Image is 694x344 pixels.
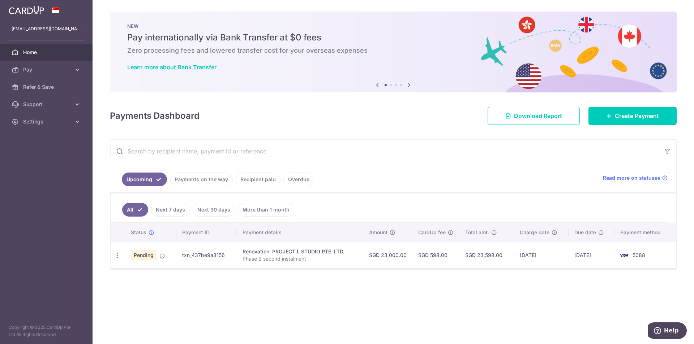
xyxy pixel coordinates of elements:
span: Amount [369,229,387,236]
iframe: Opens a widget where you can find more information [648,322,687,340]
span: Total amt. [465,229,489,236]
a: More than 1 month [238,203,294,217]
a: Create Payment [588,107,677,125]
div: Renovation. PROJECT L STUDIO PTE. LTD. [243,248,357,255]
a: Upcoming [122,173,167,186]
p: Phase 2 second instalment [243,255,357,262]
span: 5088 [633,252,645,258]
input: Search by recipient name, payment id or reference [110,140,659,163]
a: Read more on statuses [603,174,668,182]
a: Download Report [488,107,580,125]
th: Payment method [614,223,676,242]
span: Home [23,49,71,56]
a: Recipient paid [236,173,280,186]
td: txn_437be9a3156 [176,242,237,268]
span: Settings [23,118,71,125]
a: Payments on the way [170,173,233,186]
a: Next 7 days [151,203,190,217]
span: Due date [574,229,596,236]
span: Charge date [520,229,549,236]
p: [EMAIL_ADDRESS][DOMAIN_NAME] [12,25,81,32]
img: Bank Card [617,251,631,260]
img: CardUp [9,6,44,14]
h5: Pay internationally via Bank Transfer at $0 fees [127,32,659,43]
span: Support [23,101,71,108]
span: Download Report [514,112,562,120]
td: [DATE] [514,242,569,268]
a: Next 30 days [193,203,235,217]
span: Refer & Save [23,83,71,91]
span: Pay [23,66,71,73]
td: [DATE] [569,242,614,268]
p: NEW [127,23,659,29]
h6: Zero processing fees and lowered transfer cost for your overseas expenses [127,46,659,55]
a: Learn more about Bank Transfer [127,64,217,71]
td: SGD 23,000.00 [363,242,412,268]
th: Payment details [237,223,363,242]
th: Payment ID [176,223,237,242]
a: Overdue [283,173,314,186]
span: Pending [131,250,157,260]
span: Read more on statuses [603,174,660,182]
td: SGD 598.00 [412,242,459,268]
span: CardUp fee [418,229,446,236]
h4: Payments Dashboard [110,109,200,122]
span: Create Payment [615,112,659,120]
td: SGD 23,598.00 [459,242,514,268]
a: All [122,203,148,217]
span: Status [131,229,146,236]
img: Bank transfer banner [110,12,677,92]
